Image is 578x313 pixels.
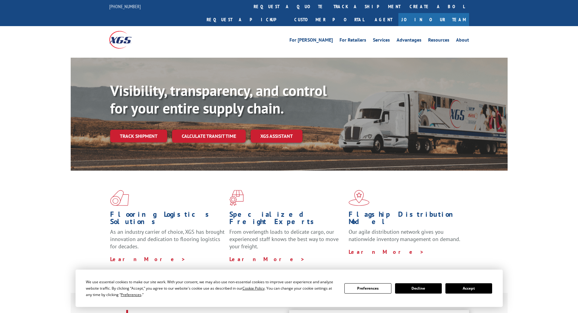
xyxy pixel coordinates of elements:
span: As an industry carrier of choice, XGS has brought innovation and dedication to flooring logistics... [110,228,225,250]
a: Join Our Team [398,13,469,26]
div: We use essential cookies to make our site work. With your consent, we may also use non-essential ... [86,279,337,298]
b: Visibility, transparency, and control for your entire supply chain. [110,81,327,117]
img: xgs-icon-focused-on-flooring-red [229,190,244,206]
a: Advantages [397,38,421,44]
a: Services [373,38,390,44]
img: xgs-icon-total-supply-chain-intelligence-red [110,190,129,206]
a: [PHONE_NUMBER] [109,3,141,9]
span: Cookie Policy [242,286,265,291]
div: Cookie Consent Prompt [76,270,503,307]
a: Calculate transit time [172,130,246,143]
a: Learn More > [229,256,305,263]
a: Agent [369,13,398,26]
a: XGS ASSISTANT [251,130,303,143]
a: Learn More > [110,256,186,263]
h1: Flooring Logistics Solutions [110,211,225,228]
p: From overlength loads to delicate cargo, our experienced staff knows the best way to move your fr... [229,228,344,255]
span: Preferences [121,292,141,297]
span: Our agile distribution network gives you nationwide inventory management on demand. [349,228,460,243]
h1: Flagship Distribution Model [349,211,463,228]
a: Learn More > [349,248,424,255]
a: About [456,38,469,44]
img: xgs-icon-flagship-distribution-model-red [349,190,370,206]
a: Track shipment [110,130,167,142]
a: For [PERSON_NAME] [289,38,333,44]
a: Customer Portal [290,13,369,26]
a: Request a pickup [202,13,290,26]
button: Preferences [344,283,391,294]
button: Decline [395,283,442,294]
button: Accept [445,283,492,294]
a: For Retailers [340,38,366,44]
h1: Specialized Freight Experts [229,211,344,228]
a: Resources [428,38,449,44]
